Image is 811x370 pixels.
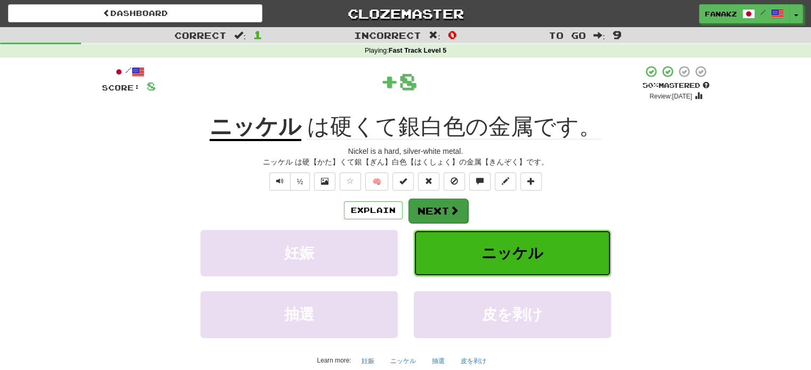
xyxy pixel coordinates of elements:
span: 抽選 [284,306,314,323]
span: 9 [613,28,622,41]
span: 50 % [643,81,659,89]
button: Reset to 0% Mastered (alt+r) [418,172,439,191]
span: 皮を剥け [482,306,543,323]
button: Discuss sentence (alt+u) [469,172,491,191]
span: + [380,65,399,97]
a: Dashboard [8,4,262,22]
button: ½ [290,172,310,191]
span: Incorrect [354,30,421,40]
button: 皮を剥け [455,353,492,369]
button: 妊娠 [356,353,380,369]
button: 抽選 [426,353,451,369]
a: Clozemaster [278,4,533,23]
span: : [234,31,246,40]
small: Review: [DATE] [649,93,692,100]
span: 0 [448,28,457,41]
div: Text-to-speech controls [267,172,310,191]
button: Play sentence audio (ctl+space) [269,172,291,191]
div: / [102,65,156,78]
button: Explain [344,201,403,219]
span: Score: [102,83,140,92]
span: : [429,31,440,40]
button: Show image (alt+x) [314,172,335,191]
button: ニッケル [414,230,611,276]
button: 抽選 [200,291,398,338]
button: 妊娠 [200,230,398,276]
span: 妊娠 [284,245,314,261]
span: fanakz [705,9,737,19]
div: ニッケル は硬【かた】くて銀【ぎん】白色【はくしょく】の金属【きんぞく】です。 [102,157,710,167]
button: Next [408,199,468,223]
span: 8 [147,79,156,93]
a: fanakz / [699,4,790,23]
button: Edit sentence (alt+d) [495,172,516,191]
button: Add to collection (alt+a) [520,172,542,191]
span: : [593,31,605,40]
button: ニッケル [384,353,422,369]
span: / [760,9,766,16]
div: Mastered [643,81,710,91]
button: 🧠 [365,172,388,191]
u: ニッケル [210,114,301,141]
button: 皮を剥け [414,291,611,338]
div: Nickel is a hard, silver-white metal. [102,146,710,157]
span: Correct [174,30,227,40]
span: ニッケル [481,245,543,261]
button: Set this sentence to 100% Mastered (alt+m) [392,172,414,191]
strong: Fast Track Level 5 [389,47,447,54]
button: Ignore sentence (alt+i) [444,172,465,191]
small: Learn more: [317,357,351,364]
span: は硬くて銀白色の金属です。 [307,114,601,139]
span: To go [549,30,586,40]
button: Favorite sentence (alt+f) [340,172,361,191]
span: 1 [253,28,262,41]
span: 8 [399,68,417,94]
